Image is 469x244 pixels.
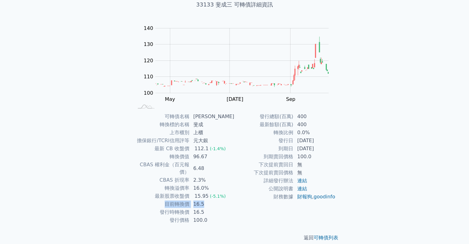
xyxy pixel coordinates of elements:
[235,169,294,177] td: 下次提前賣回價格
[190,200,235,208] td: 16.5
[297,178,307,184] a: 連結
[134,184,190,192] td: 轉換溢價率
[190,208,235,216] td: 16.5
[193,192,210,200] div: 15.95
[134,153,190,161] td: 轉換價值
[235,145,294,153] td: 到期日
[235,185,294,193] td: 公開說明書
[165,96,175,102] tspan: May
[134,161,190,176] td: CBAS 權利金（百元報價）
[144,41,153,47] tspan: 130
[193,145,210,152] div: 112.1
[235,137,294,145] td: 發行日
[294,193,336,201] td: ,
[286,96,295,102] tspan: Sep
[227,96,243,102] tspan: [DATE]
[314,235,338,241] a: 可轉債列表
[190,121,235,129] td: 斐成
[235,177,294,185] td: 詳細發行辦法
[134,208,190,216] td: 發行時轉換價
[210,194,226,199] span: (-5.1%)
[190,184,235,192] td: 16.0%
[134,145,190,153] td: 最新 CB 收盤價
[190,176,235,184] td: 2.3%
[294,145,336,153] td: [DATE]
[190,137,235,145] td: 元大銀
[134,176,190,184] td: CBAS 折現率
[294,137,336,145] td: [DATE]
[144,25,153,31] tspan: 140
[190,153,235,161] td: 96.67
[294,153,336,161] td: 100.0
[190,113,235,121] td: [PERSON_NAME]
[294,169,336,177] td: 無
[134,192,190,200] td: 最新股票收盤價
[144,58,153,64] tspan: 120
[294,129,336,137] td: 0.0%
[140,25,338,102] g: Chart
[190,216,235,224] td: 100.0
[134,121,190,129] td: 轉換標的名稱
[134,200,190,208] td: 目前轉換價
[144,90,153,96] tspan: 100
[314,194,335,200] a: goodinfo
[297,186,307,192] a: 連結
[134,216,190,224] td: 發行價格
[134,129,190,137] td: 上市櫃別
[126,0,343,9] h1: 33133 斐成三 可轉債詳細資訊
[126,234,343,242] p: 返回
[134,113,190,121] td: 可轉債名稱
[235,193,294,201] td: 財務數據
[235,129,294,137] td: 轉換比例
[235,161,294,169] td: 下次提前賣回日
[297,194,312,200] a: 財報狗
[294,161,336,169] td: 無
[190,129,235,137] td: 上櫃
[235,121,294,129] td: 最新餘額(百萬)
[190,161,235,176] td: 6.48
[235,153,294,161] td: 到期賣回價格
[134,137,190,145] td: 擔保銀行/TCRI信用評等
[294,113,336,121] td: 400
[294,121,336,129] td: 400
[210,146,226,151] span: (-1.4%)
[144,74,153,80] tspan: 110
[235,113,294,121] td: 發行總額(百萬)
